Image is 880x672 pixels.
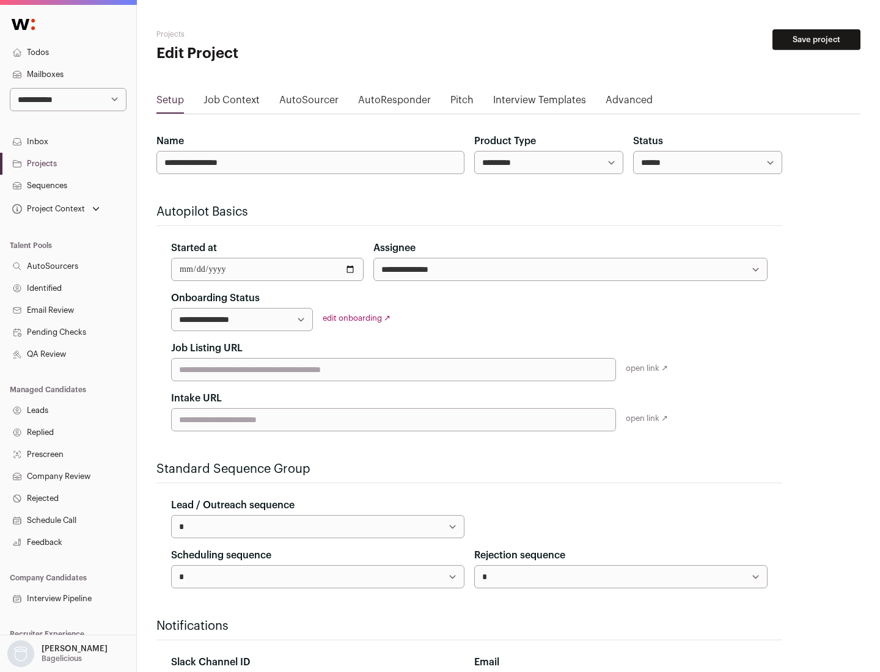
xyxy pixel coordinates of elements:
[5,640,110,667] button: Open dropdown
[156,44,391,64] h1: Edit Project
[156,203,782,221] h2: Autopilot Basics
[10,200,102,217] button: Open dropdown
[171,391,222,406] label: Intake URL
[171,291,260,305] label: Onboarding Status
[156,134,184,148] label: Name
[474,548,565,563] label: Rejection sequence
[279,93,339,112] a: AutoSourcer
[42,654,82,663] p: Bagelicious
[10,204,85,214] div: Project Context
[323,314,391,322] a: edit onboarding ↗
[171,548,271,563] label: Scheduling sequence
[606,93,653,112] a: Advanced
[156,618,782,635] h2: Notifications
[358,93,431,112] a: AutoResponder
[493,93,586,112] a: Interview Templates
[474,134,536,148] label: Product Type
[772,29,860,50] button: Save project
[42,644,108,654] p: [PERSON_NAME]
[633,134,663,148] label: Status
[156,461,782,478] h2: Standard Sequence Group
[156,93,184,112] a: Setup
[5,12,42,37] img: Wellfound
[156,29,391,39] h2: Projects
[171,341,243,356] label: Job Listing URL
[474,655,768,670] div: Email
[7,640,34,667] img: nopic.png
[171,241,217,255] label: Started at
[171,498,295,513] label: Lead / Outreach sequence
[204,93,260,112] a: Job Context
[171,655,250,670] label: Slack Channel ID
[450,93,474,112] a: Pitch
[373,241,416,255] label: Assignee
